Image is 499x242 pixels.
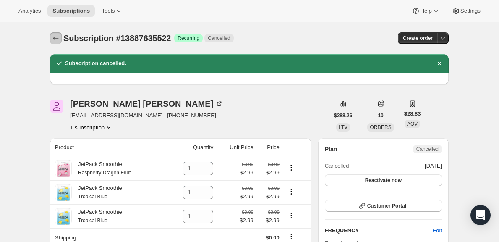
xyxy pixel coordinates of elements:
[325,226,433,235] h2: FREQUENCY
[407,121,418,127] span: AOV
[50,138,166,157] th: Product
[259,192,280,201] span: $2.99
[256,138,282,157] th: Price
[78,194,107,200] small: Tropical Blue
[240,192,253,201] span: $2.99
[266,234,280,241] span: $0.00
[70,123,113,132] button: Product actions
[208,35,230,42] span: Cancelled
[325,145,337,153] h2: Plan
[72,208,122,225] div: JetPack Smoothie
[70,100,223,108] div: [PERSON_NAME] [PERSON_NAME]
[420,8,431,14] span: Help
[433,226,442,235] span: Edit
[13,5,46,17] button: Analytics
[55,184,72,201] img: product img
[285,232,298,241] button: Shipping actions
[47,5,95,17] button: Subscriptions
[398,32,438,44] button: Create order
[70,111,223,120] span: [EMAIL_ADDRESS][DOMAIN_NAME] · [PHONE_NUMBER]
[55,160,72,177] img: product img
[268,210,280,215] small: $3.99
[18,8,41,14] span: Analytics
[373,110,388,121] button: 10
[416,146,439,153] span: Cancelled
[404,110,421,118] span: $28.83
[216,138,256,157] th: Unit Price
[339,124,347,130] span: LTV
[72,160,131,177] div: JetPack Smoothie
[378,112,383,119] span: 10
[325,200,442,212] button: Customer Portal
[329,110,357,121] button: $288.26
[334,112,352,119] span: $288.26
[268,162,280,167] small: $3.99
[434,58,445,69] button: Dismiss notification
[403,35,433,42] span: Create order
[259,216,280,225] span: $2.99
[178,35,199,42] span: Recurring
[259,168,280,177] span: $2.99
[97,5,128,17] button: Tools
[470,205,491,225] div: Open Intercom Messenger
[407,5,445,17] button: Help
[447,5,486,17] button: Settings
[72,184,122,201] div: JetPack Smoothie
[52,8,90,14] span: Subscriptions
[365,177,402,184] span: Reactivate now
[50,100,63,113] span: Pamela DeLorenzo
[325,162,349,170] span: Cancelled
[460,8,481,14] span: Settings
[242,186,253,191] small: $3.99
[370,124,391,130] span: ORDERS
[285,187,298,196] button: Product actions
[78,170,131,176] small: Raspberry Dragon Fruit
[425,162,442,170] span: [DATE]
[428,224,447,237] button: Edit
[50,32,62,44] button: Subscriptions
[65,59,126,68] h2: Subscription cancelled.
[242,162,253,167] small: $3.99
[78,218,107,224] small: Tropical Blue
[268,186,280,191] small: $3.99
[242,210,253,215] small: $3.99
[325,174,442,186] button: Reactivate now
[367,203,406,209] span: Customer Portal
[285,163,298,172] button: Product actions
[240,216,253,225] span: $2.99
[166,138,216,157] th: Quantity
[240,168,253,177] span: $2.99
[102,8,115,14] span: Tools
[55,208,72,225] img: product img
[285,211,298,220] button: Product actions
[63,34,171,43] span: Subscription #13887635522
